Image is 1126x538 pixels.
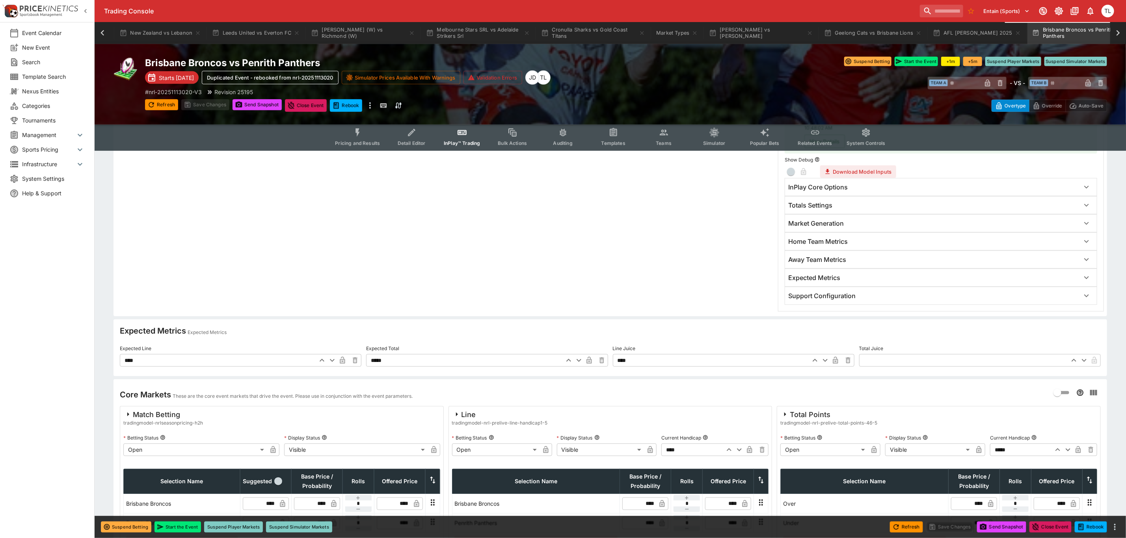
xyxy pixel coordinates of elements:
td: Brisbane Broncos [452,494,620,513]
span: Popular Bets [750,140,780,146]
button: No Bookmarks [965,5,977,17]
button: Connected to PK [1036,4,1050,18]
th: Rolls [671,469,703,494]
span: Event Calendar [22,29,85,37]
span: Templates [601,140,625,146]
button: Show Debug [815,157,820,162]
p: Display Status [885,434,921,441]
button: Melbourne Stars SRL vs Adelaide Strikers Srl [421,22,535,44]
th: Selection Name [781,469,949,494]
span: Suggested [243,477,272,486]
div: Start From [992,100,1107,112]
button: Current Handicap [703,435,708,440]
button: Close Event [285,99,327,112]
button: +1m [941,57,960,66]
span: tradingmodel-nrlseasonpricing-h2h [123,419,203,427]
span: Sports Pricing [22,145,75,154]
p: Betting Status [780,434,815,441]
div: Open [123,443,267,456]
h6: - VS - [1010,79,1025,87]
button: Start the Event [895,57,938,66]
button: Notifications [1083,4,1098,18]
p: Current Handicap [990,434,1030,441]
h2: Copy To Clipboard [145,57,626,69]
div: Open [452,443,540,456]
td: Penrith Panthers [452,513,620,532]
button: Current Handicap [1031,435,1037,440]
span: Pricing and Results [335,140,380,146]
button: Leeds United vs Everton FC [207,22,305,44]
th: Base Price / Probability [949,469,1000,494]
td: Brisbane Broncos [124,494,240,513]
button: Trent Lewis [1099,2,1117,20]
th: Selection Name [452,469,620,494]
button: Override [1029,100,1066,112]
span: System Settings [22,174,85,183]
button: Cronulla Sharks vs Gold Coast Titans [536,22,650,44]
span: Simulator [703,140,725,146]
button: Display Status [594,435,600,440]
p: These are the core event markets that drive the event. Please use in conjunction with the event p... [173,392,413,400]
h6: Expected Metrics [788,274,840,282]
button: Select Tenant [979,5,1035,17]
button: Refresh [890,521,923,532]
span: New Event [22,43,85,52]
div: Trent Lewis [536,70,551,85]
div: Match Betting [123,410,203,419]
span: tradingmodel-nrl-prelive-line-handicap1-5 [452,419,548,427]
h6: InPlay Core Options [788,183,848,191]
button: Suspend Simulator Markets [1044,57,1107,66]
span: Infrastructure [22,160,75,168]
span: Tournaments [22,116,85,124]
button: Validation Errors [463,71,522,84]
label: Expected Line [120,342,361,354]
button: Close Event [1029,521,1072,532]
span: Categories [22,102,85,110]
button: Send Snapshot [977,521,1026,532]
input: search [920,5,963,17]
td: Under [781,513,949,532]
button: Suspend Betting [844,57,891,66]
div: Event type filters [329,123,891,151]
h6: Away Team Metrics [788,256,846,264]
button: Market Types [651,22,703,44]
p: Display Status [557,434,593,441]
div: Visible [557,443,644,456]
p: Betting Status [452,434,487,441]
button: +5m [963,57,982,66]
button: AFL [PERSON_NAME] 2025 [928,22,1026,44]
span: System Controls [847,140,885,146]
div: Total Points [780,410,877,419]
div: Josh Drayton [525,70,540,85]
div: Open [780,443,868,456]
button: Display Status [923,435,928,440]
img: rugby_league.png [114,57,139,82]
th: Rolls [342,469,374,494]
button: more [1110,522,1120,532]
th: Offered Price [374,469,425,494]
h6: Totals Settings [788,201,832,210]
button: more [365,99,375,112]
img: PriceKinetics [20,6,78,11]
button: Suspend Player Markets [204,521,263,532]
th: Offered Price [703,469,754,494]
button: Geelong Cats vs Brisbane Lions [819,22,927,44]
th: Selection Name [124,469,240,494]
td: Penrith Panthers [124,513,240,532]
span: InPlay™ Trading [444,140,480,146]
td: Over [781,494,949,513]
button: Betting Status [489,435,494,440]
button: Duplicated Event - rebooked from nrl-20251113020 [1075,521,1107,532]
h6: Market Generation [788,219,844,228]
button: Simulator Prices Available With Warnings [342,71,461,84]
label: Total Juice [859,342,1101,354]
div: Visible [885,443,973,456]
button: Start the Event [154,521,201,532]
p: Betting Status [123,434,158,441]
th: Rolls [1000,469,1031,494]
button: Display Status [322,435,327,440]
th: Base Price / Probability [620,469,671,494]
button: New Zealand vs Lebanon [115,22,206,44]
span: Help & Support [22,189,85,197]
button: [PERSON_NAME] vs [PERSON_NAME] [704,22,818,44]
